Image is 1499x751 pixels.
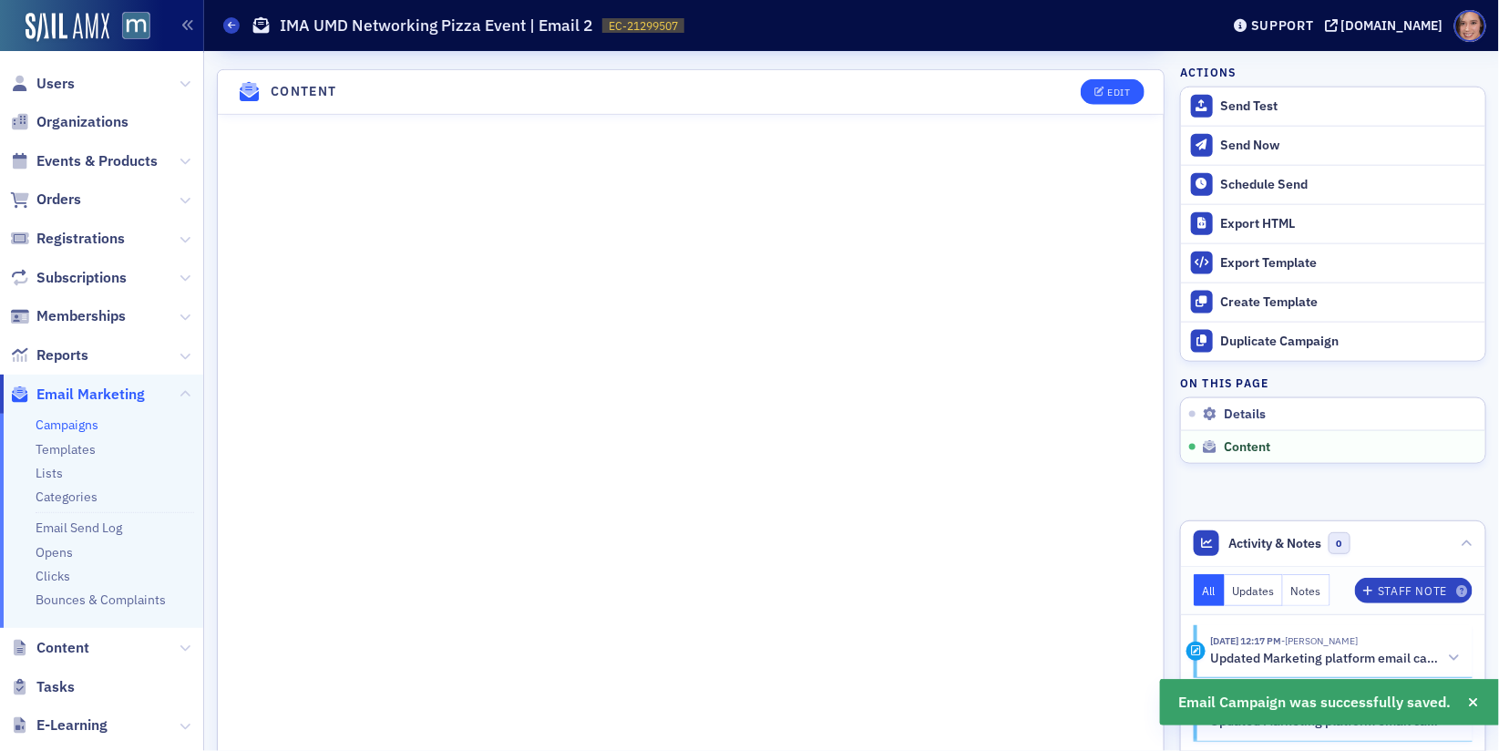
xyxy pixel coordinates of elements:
a: Clicks [36,568,70,584]
span: Reports [36,345,88,365]
div: Schedule Send [1221,177,1476,193]
button: All [1194,574,1225,606]
span: Memberships [36,306,126,326]
a: Export HTML [1181,204,1485,243]
button: Staff Note [1355,578,1473,603]
span: Katie Foo [1281,634,1358,647]
button: Duplicate Campaign [1181,322,1485,361]
div: Edit [1107,87,1130,98]
div: Export Template [1221,255,1476,272]
div: Create Template [1221,294,1476,311]
a: Organizations [10,112,128,132]
span: Users [36,74,75,94]
a: Orders [10,190,81,210]
button: Schedule Send [1181,165,1485,204]
h4: Content [271,82,337,101]
a: Events & Products [10,151,158,171]
span: Email Campaign was successfully saved. [1179,692,1452,714]
a: Templates [36,441,96,458]
button: Updates [1225,574,1284,606]
button: Updated Marketing platform email campaign: IMA UMD Networking Pizza Event | Email 2 [1210,649,1460,668]
a: Email Marketing [10,385,145,405]
div: Staff Note [1378,586,1447,596]
a: Opens [36,544,73,561]
a: Subscriptions [10,268,127,288]
a: E-Learning [10,715,108,736]
a: Users [10,74,75,94]
span: Content [36,638,89,658]
div: Activity [1186,642,1206,661]
div: Support [1251,17,1314,34]
button: Notes [1283,574,1330,606]
img: SailAMX [26,13,109,42]
div: Send Test [1221,98,1476,115]
span: Events & Products [36,151,158,171]
a: View Homepage [109,12,150,43]
a: Categories [36,489,98,505]
div: [DOMAIN_NAME] [1341,17,1443,34]
a: Create Template [1181,283,1485,322]
button: Send Test [1181,87,1485,126]
span: Tasks [36,677,75,697]
span: Content [1224,439,1270,456]
img: SailAMX [122,12,150,40]
span: Registrations [36,229,125,249]
time: 9/8/2025 12:17 PM [1210,634,1281,647]
a: Bounces & Complaints [36,592,166,608]
h1: IMA UMD Networking Pizza Event | Email 2 [280,15,593,36]
h4: On this page [1180,375,1486,391]
span: EC-21299507 [609,18,678,34]
span: Subscriptions [36,268,127,288]
span: Organizations [36,112,128,132]
div: Export HTML [1221,216,1476,232]
a: Campaigns [36,417,98,433]
a: Registrations [10,229,125,249]
span: Orders [36,190,81,210]
a: Content [10,638,89,658]
div: Send Now [1221,138,1476,154]
a: Memberships [10,306,126,326]
div: Duplicate Campaign [1221,334,1476,350]
button: Send Now [1181,126,1485,165]
span: Activity & Notes [1229,534,1322,553]
a: Lists [36,465,63,481]
span: 0 [1329,532,1351,555]
button: Edit [1081,79,1144,105]
span: Profile [1454,10,1486,42]
a: Reports [10,345,88,365]
a: Tasks [10,677,75,697]
span: Details [1224,406,1266,423]
span: Email Marketing [36,385,145,405]
a: Export Template [1181,243,1485,283]
a: Email Send Log [36,520,122,536]
h4: Actions [1180,64,1237,80]
button: [DOMAIN_NAME] [1325,19,1450,32]
h5: Updated Marketing platform email campaign: IMA UMD Networking Pizza Event | Email 2 [1210,651,1442,667]
span: E-Learning [36,715,108,736]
